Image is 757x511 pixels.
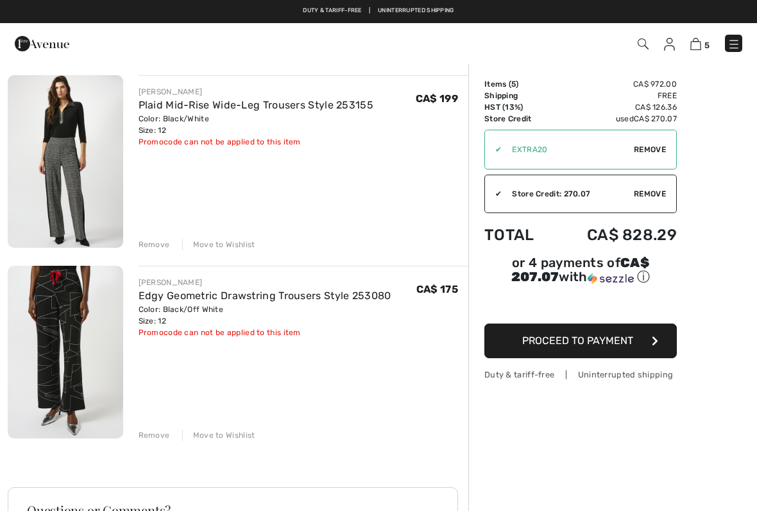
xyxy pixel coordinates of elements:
[690,36,710,51] a: 5
[511,255,649,284] span: CA$ 207.07
[511,80,516,89] span: 5
[704,40,710,50] span: 5
[484,90,553,101] td: Shipping
[502,188,634,200] div: Store Credit: 270.07
[139,304,391,327] div: Color: Black/Off White Size: 12
[416,283,458,295] span: CA$ 175
[182,239,255,250] div: Move to Wishlist
[139,113,374,136] div: Color: Black/White Size: 12
[485,144,502,155] div: ✔
[484,290,677,319] iframe: PayPal-paypal
[139,277,391,288] div: [PERSON_NAME]
[139,99,374,111] a: Plaid Mid-Rise Wide-Leg Trousers Style 253155
[484,113,553,125] td: Store Credit
[15,37,69,49] a: 1ère Avenue
[303,7,454,13] a: Duty & tariff-free | Uninterrupted shipping
[634,144,666,155] span: Remove
[553,90,677,101] td: Free
[484,257,677,290] div: or 4 payments ofCA$ 207.07withSezzle Click to learn more about Sezzle
[588,273,634,284] img: Sezzle
[139,290,391,302] a: Edgy Geometric Drawstring Trousers Style 253080
[15,31,69,56] img: 1ère Avenue
[8,75,123,248] img: Plaid Mid-Rise Wide-Leg Trousers Style 253155
[182,429,255,441] div: Move to Wishlist
[553,113,677,125] td: used
[690,38,701,50] img: Shopping Bag
[485,188,502,200] div: ✔
[139,327,391,338] div: Promocode can not be applied to this item
[502,130,634,169] input: Promo code
[553,101,677,113] td: CA$ 126.36
[634,188,666,200] span: Remove
[553,213,677,257] td: CA$ 828.29
[8,266,123,438] img: Edgy Geometric Drawstring Trousers Style 253080
[638,39,649,49] img: Search
[727,38,740,51] img: Menu
[484,257,677,286] div: or 4 payments of with
[484,213,553,257] td: Total
[484,78,553,90] td: Items ( )
[553,78,677,90] td: CA$ 972.00
[139,86,374,98] div: [PERSON_NAME]
[484,368,677,381] div: Duty & tariff-free | Uninterrupted shipping
[664,38,675,51] img: My Info
[484,101,553,113] td: HST (13%)
[416,92,458,105] span: CA$ 199
[634,114,677,123] span: CA$ 270.07
[139,136,374,148] div: Promocode can not be applied to this item
[139,239,170,250] div: Remove
[484,324,677,358] button: Proceed to Payment
[522,334,633,347] span: Proceed to Payment
[139,429,170,441] div: Remove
